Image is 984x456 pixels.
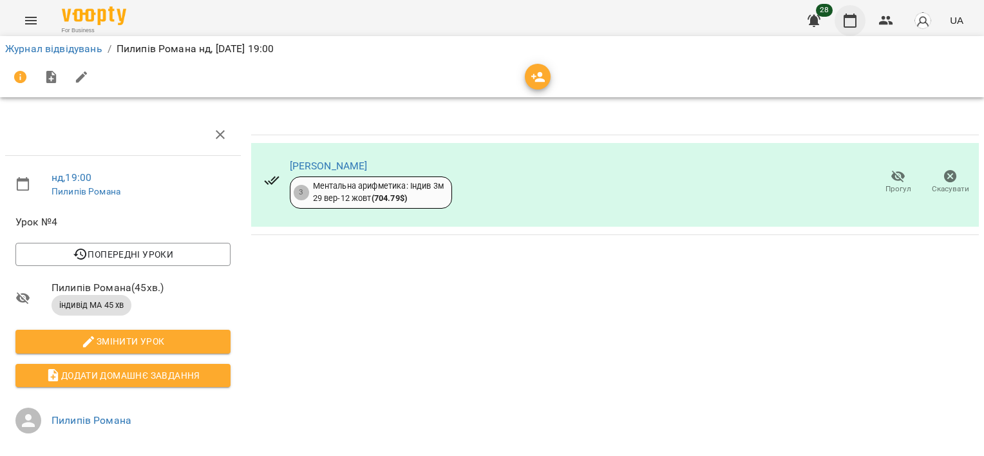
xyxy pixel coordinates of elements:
[15,214,231,230] span: Урок №4
[62,26,126,35] span: For Business
[5,43,102,55] a: Журнал відвідувань
[52,186,120,196] a: Пилипів Романа
[108,41,111,57] li: /
[914,12,932,30] img: avatar_s.png
[15,330,231,353] button: Змінити урок
[26,368,220,383] span: Додати домашнє завдання
[26,334,220,349] span: Змінити урок
[950,14,963,27] span: UA
[294,185,309,200] div: 3
[313,180,444,204] div: Ментальна арифметика: Індив 3м 29 вер - 12 жовт
[932,184,969,195] span: Скасувати
[52,299,131,311] span: індивід МА 45 хв
[885,184,911,195] span: Прогул
[52,171,91,184] a: нд , 19:00
[15,5,46,36] button: Menu
[52,280,231,296] span: Пилипів Романа ( 45 хв. )
[15,243,231,266] button: Попередні уроки
[816,4,833,17] span: 28
[26,247,220,262] span: Попередні уроки
[52,414,131,426] a: Пилипів Романа
[117,41,274,57] p: Пилипів Романа нд, [DATE] 19:00
[5,41,979,57] nav: breadcrumb
[924,164,976,200] button: Скасувати
[290,160,368,172] a: [PERSON_NAME]
[15,364,231,387] button: Додати домашнє завдання
[62,6,126,25] img: Voopty Logo
[945,8,969,32] button: UA
[372,193,407,203] b: ( 704.79 $ )
[872,164,924,200] button: Прогул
